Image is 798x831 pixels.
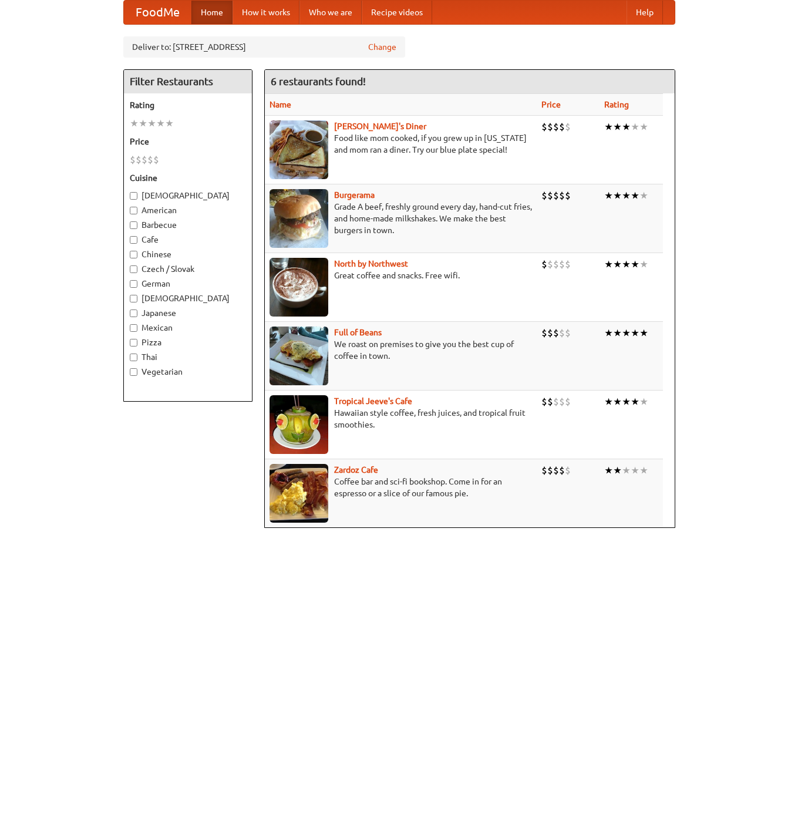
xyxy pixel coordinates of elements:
[130,153,136,166] li: $
[165,117,174,130] li: ★
[334,190,375,200] a: Burgerama
[631,464,639,477] li: ★
[622,258,631,271] li: ★
[565,120,571,133] li: $
[613,464,622,477] li: ★
[130,337,246,348] label: Pizza
[541,327,547,339] li: $
[130,219,246,231] label: Barbecue
[130,366,246,378] label: Vegetarian
[130,265,137,273] input: Czech / Slovak
[153,153,159,166] li: $
[604,395,613,408] li: ★
[622,327,631,339] li: ★
[156,117,165,130] li: ★
[553,395,559,408] li: $
[604,327,613,339] li: ★
[334,328,382,337] b: Full of Beans
[547,120,553,133] li: $
[559,120,565,133] li: $
[130,278,246,290] label: German
[130,204,246,216] label: American
[541,464,547,477] li: $
[147,117,156,130] li: ★
[631,395,639,408] li: ★
[270,270,532,281] p: Great coffee and snacks. Free wifi.
[130,117,139,130] li: ★
[559,464,565,477] li: $
[604,258,613,271] li: ★
[270,201,532,236] p: Grade A beef, freshly ground every day, hand-cut fries, and home-made milkshakes. We make the bes...
[631,120,639,133] li: ★
[565,327,571,339] li: $
[613,120,622,133] li: ★
[541,100,561,109] a: Price
[631,258,639,271] li: ★
[270,100,291,109] a: Name
[553,120,559,133] li: $
[639,327,648,339] li: ★
[639,189,648,202] li: ★
[334,465,378,475] a: Zardoz Cafe
[130,99,246,111] h5: Rating
[130,351,246,363] label: Thai
[299,1,362,24] a: Who we are
[622,395,631,408] li: ★
[604,120,613,133] li: ★
[130,190,246,201] label: [DEMOGRAPHIC_DATA]
[362,1,432,24] a: Recipe videos
[271,76,366,87] ng-pluralize: 6 restaurants found!
[136,153,142,166] li: $
[622,120,631,133] li: ★
[130,192,137,200] input: [DEMOGRAPHIC_DATA]
[270,189,328,248] img: burgerama.jpg
[130,307,246,319] label: Japanese
[191,1,233,24] a: Home
[559,258,565,271] li: $
[142,153,147,166] li: $
[553,464,559,477] li: $
[565,258,571,271] li: $
[639,395,648,408] li: ★
[639,258,648,271] li: ★
[334,259,408,268] a: North by Northwest
[613,395,622,408] li: ★
[130,292,246,304] label: [DEMOGRAPHIC_DATA]
[553,189,559,202] li: $
[622,464,631,477] li: ★
[613,258,622,271] li: ★
[559,395,565,408] li: $
[130,172,246,184] h5: Cuisine
[123,36,405,58] div: Deliver to: [STREET_ADDRESS]
[130,368,137,376] input: Vegetarian
[622,189,631,202] li: ★
[565,189,571,202] li: $
[547,327,553,339] li: $
[604,189,613,202] li: ★
[130,251,137,258] input: Chinese
[130,280,137,288] input: German
[547,395,553,408] li: $
[627,1,663,24] a: Help
[233,1,299,24] a: How it works
[553,258,559,271] li: $
[130,263,246,275] label: Czech / Slovak
[270,464,328,523] img: zardoz.jpg
[334,396,412,406] b: Tropical Jeeve's Cafe
[613,327,622,339] li: ★
[130,339,137,346] input: Pizza
[130,136,246,147] h5: Price
[270,395,328,454] img: jeeves.jpg
[547,189,553,202] li: $
[368,41,396,53] a: Change
[124,1,191,24] a: FoodMe
[613,189,622,202] li: ★
[270,338,532,362] p: We roast on premises to give you the best cup of coffee in town.
[631,327,639,339] li: ★
[139,117,147,130] li: ★
[547,258,553,271] li: $
[270,132,532,156] p: Food like mom cooked, if you grew up in [US_STATE] and mom ran a diner. Try our blue plate special!
[130,207,137,214] input: American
